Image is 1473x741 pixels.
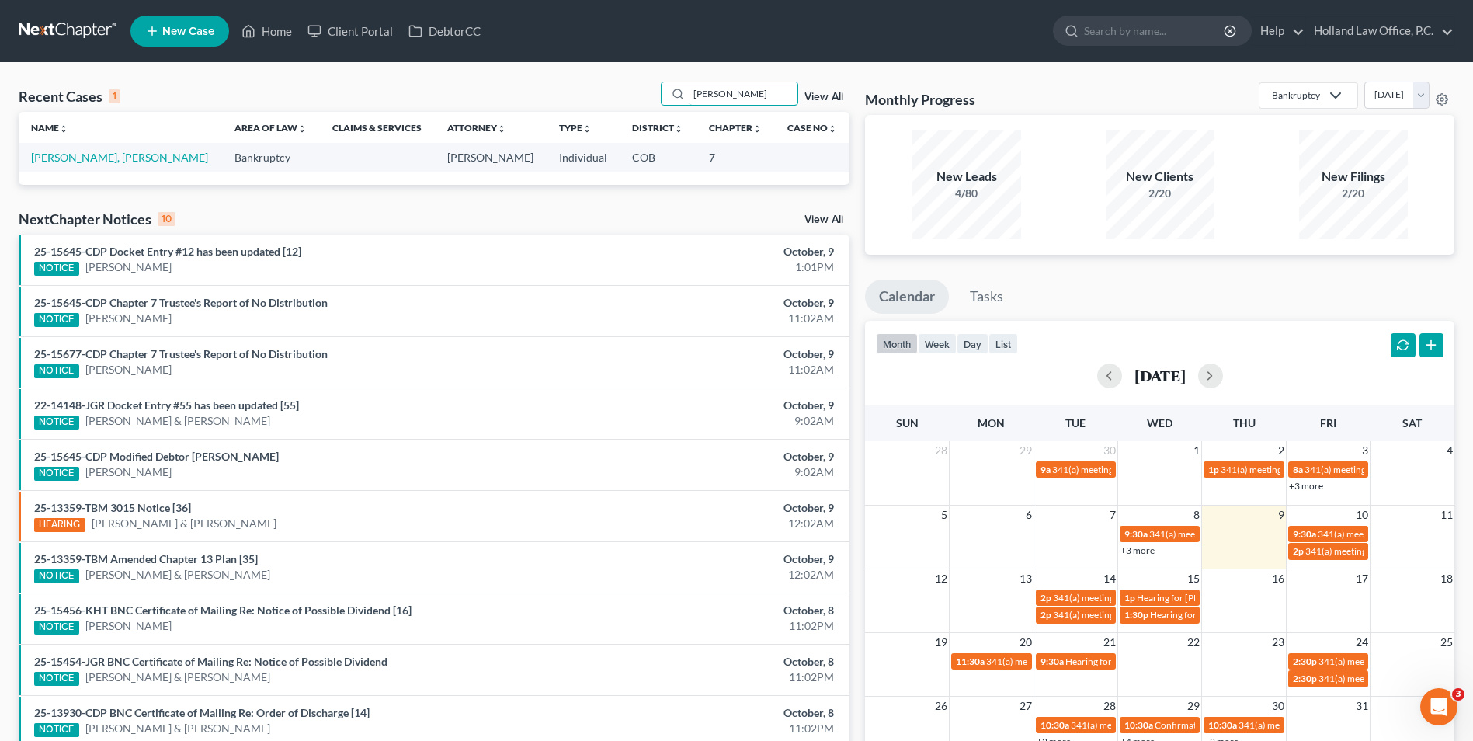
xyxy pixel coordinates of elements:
span: 341(a) meeting for [PERSON_NAME] & [PERSON_NAME] [1221,464,1453,475]
span: 22 [1186,633,1201,652]
span: 9:30a [1040,656,1064,667]
i: unfold_more [828,124,837,134]
span: 1p [1208,464,1219,475]
td: Individual [547,143,620,172]
div: October, 9 [578,449,834,464]
a: Chapterunfold_more [709,122,762,134]
span: 9 [1277,506,1286,524]
a: Home [234,17,300,45]
span: 341(a) meeting for [PERSON_NAME] & [PERSON_NAME] [1239,719,1471,731]
div: NOTICE [34,672,79,686]
a: Attorneyunfold_more [447,122,506,134]
button: list [988,333,1018,354]
div: 2/20 [1299,186,1408,201]
a: [PERSON_NAME] & [PERSON_NAME] [85,670,270,685]
span: 5 [940,506,949,524]
input: Search by name... [689,82,797,105]
a: 25-15454-JGR BNC Certificate of Mailing Re: Notice of Possible Dividend [34,655,387,668]
div: 11:02PM [578,721,834,736]
div: NextChapter Notices [19,210,175,228]
div: 2/20 [1106,186,1214,201]
a: [PERSON_NAME], [PERSON_NAME] [31,151,208,164]
button: week [918,333,957,354]
input: Search by name... [1084,16,1226,45]
span: 341(a) meeting for [PERSON_NAME] [1318,673,1468,684]
span: 6 [1024,506,1034,524]
button: day [957,333,988,354]
a: [PERSON_NAME] & [PERSON_NAME] [85,567,270,583]
span: 341(a) meeting for [PERSON_NAME] [1071,719,1221,731]
a: 25-15645-CDP Docket Entry #12 has been updated [12] [34,245,301,258]
span: 341(a) meeting for [PERSON_NAME] [1052,464,1202,475]
a: DebtorCC [401,17,488,45]
span: 10 [1354,506,1370,524]
a: 25-13930-CDP BNC Certificate of Mailing Re: Order of Discharge [14] [34,706,370,719]
span: 3 [1452,688,1464,701]
h2: [DATE] [1134,367,1186,384]
span: 31 [1354,697,1370,715]
span: 23 [1270,633,1286,652]
div: NOTICE [34,262,79,276]
div: 4/80 [912,186,1021,201]
a: 25-15677-CDP Chapter 7 Trustee's Report of No Distribution [34,347,328,360]
span: 29 [1186,697,1201,715]
td: 7 [697,143,775,172]
div: October, 9 [578,551,834,567]
span: 2:30p [1293,656,1317,667]
div: 9:02AM [578,413,834,429]
div: NOTICE [34,364,79,378]
div: 11:02AM [578,311,834,326]
div: 10 [158,212,175,226]
span: 14 [1102,569,1117,588]
div: 12:02AM [578,516,834,531]
div: Recent Cases [19,87,120,106]
span: 8 [1192,506,1201,524]
a: Districtunfold_more [632,122,683,134]
span: 1:30p [1124,609,1148,621]
i: unfold_more [582,124,592,134]
a: Client Portal [300,17,401,45]
span: Tue [1065,416,1086,430]
span: 10:30a [1208,719,1237,731]
a: 25-13359-TBM 3015 Notice [36] [34,501,191,514]
a: +3 more [1120,544,1155,556]
a: Case Nounfold_more [787,122,837,134]
a: View All [804,92,843,103]
div: 11:02PM [578,670,834,685]
span: 341(a) meeting for [PERSON_NAME] & [PERSON_NAME] [1053,592,1285,604]
a: Help [1252,17,1305,45]
div: New Leads [912,168,1021,186]
span: 1p [1124,592,1135,604]
span: New Case [162,26,214,37]
div: New Filings [1299,168,1408,186]
span: 11:30a [956,656,985,667]
a: View All [804,214,843,225]
a: 25-15645-CDP Chapter 7 Trustee's Report of No Distribution [34,296,328,309]
td: [PERSON_NAME] [435,143,547,172]
span: 341(a) meeting for [PERSON_NAME] [1053,609,1203,621]
span: 8a [1293,464,1303,475]
span: 21 [1102,633,1117,652]
span: 16 [1270,569,1286,588]
a: Area of Lawunfold_more [234,122,307,134]
span: Wed [1147,416,1172,430]
i: unfold_more [752,124,762,134]
div: NOTICE [34,621,79,635]
div: 9:02AM [578,464,834,480]
span: 2p [1040,609,1051,621]
span: 13 [1018,569,1034,588]
span: 24 [1354,633,1370,652]
span: Hearing for [PERSON_NAME] & [PERSON_NAME] [1150,609,1353,621]
span: 11 [1439,506,1454,524]
span: 27 [1018,697,1034,715]
div: October, 9 [578,500,834,516]
a: [PERSON_NAME] & [PERSON_NAME] [85,721,270,736]
span: 9:30a [1293,528,1316,540]
a: Calendar [865,280,949,314]
div: October, 9 [578,244,834,259]
span: 9:30a [1124,528,1148,540]
span: 7 [1108,506,1117,524]
span: 25 [1439,633,1454,652]
a: 25-15456-KHT BNC Certificate of Mailing Re: Notice of Possible Dividend [16] [34,604,412,617]
div: Bankruptcy [1272,89,1320,102]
